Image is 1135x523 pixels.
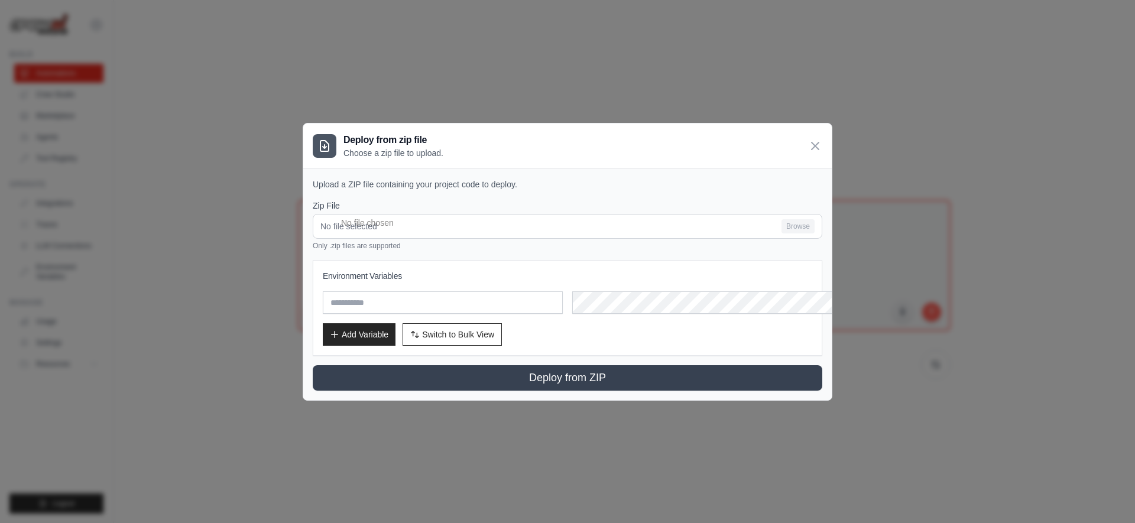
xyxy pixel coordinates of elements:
button: Add Variable [323,323,395,346]
iframe: Chat Widget [1076,466,1135,523]
h3: Deploy from zip file [343,133,443,147]
p: Choose a zip file to upload. [343,147,443,159]
label: Zip File [313,200,822,212]
h3: Environment Variables [323,270,812,282]
span: Switch to Bulk View [422,329,494,340]
button: Deploy from ZIP [313,365,822,391]
p: Only .zip files are supported [313,241,822,251]
p: Upload a ZIP file containing your project code to deploy. [313,178,822,190]
input: No file selected Browse [313,214,822,239]
button: Switch to Bulk View [403,323,502,346]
